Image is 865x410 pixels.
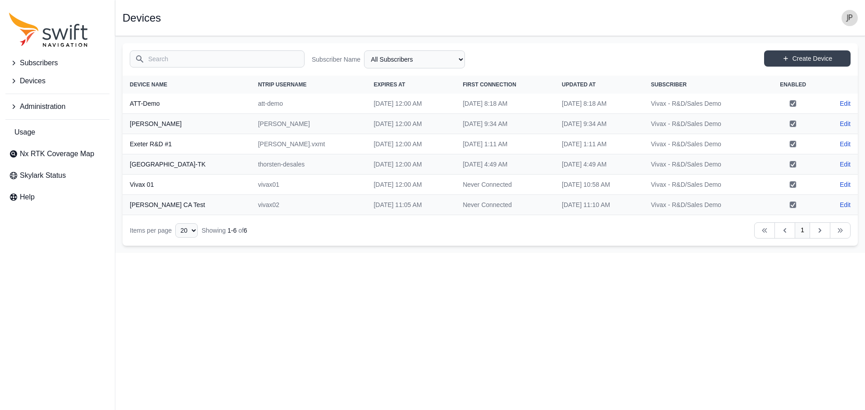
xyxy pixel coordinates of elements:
[455,175,555,195] td: Never Connected
[20,149,94,159] span: Nx RTK Coverage Map
[123,154,251,175] th: [GEOGRAPHIC_DATA]-TK
[20,76,46,86] span: Devices
[251,154,367,175] td: thorsten-desales
[644,114,764,134] td: Vivax - R&D/Sales Demo
[455,154,555,175] td: [DATE] 4:49 AM
[251,175,367,195] td: vivax01
[555,94,644,114] td: [DATE] 8:18 AM
[20,58,58,68] span: Subscribers
[14,127,35,138] span: Usage
[20,101,65,112] span: Administration
[644,175,764,195] td: Vivax - R&D/Sales Demo
[5,188,109,206] a: Help
[366,154,455,175] td: [DATE] 12:00 AM
[366,175,455,195] td: [DATE] 12:00 AM
[373,81,405,88] span: Expires At
[366,134,455,154] td: [DATE] 12:00 AM
[764,50,851,67] a: Create Device
[366,195,455,215] td: [DATE] 11:05 AM
[20,192,35,203] span: Help
[123,195,251,215] th: [PERSON_NAME] CA Test
[455,195,555,215] td: Never Connected
[123,13,161,23] h1: Devices
[840,200,851,209] a: Edit
[251,195,367,215] td: vivax02
[644,154,764,175] td: Vivax - R&D/Sales Demo
[840,140,851,149] a: Edit
[5,54,109,72] button: Subscribers
[764,76,822,94] th: Enabled
[20,170,66,181] span: Skylark Status
[5,123,109,141] a: Usage
[5,167,109,185] a: Skylark Status
[251,114,367,134] td: [PERSON_NAME]
[555,175,644,195] td: [DATE] 10:58 AM
[123,94,251,114] th: ATT-Demo
[123,175,251,195] th: Vivax 01
[644,94,764,114] td: Vivax - R&D/Sales Demo
[795,222,810,239] a: 1
[840,180,851,189] a: Edit
[455,94,555,114] td: [DATE] 8:18 AM
[842,10,858,26] img: user photo
[130,50,305,68] input: Search
[130,227,172,234] span: Items per page
[555,114,644,134] td: [DATE] 9:34 AM
[312,55,360,64] label: Subscriber Name
[228,227,237,234] span: 1 - 6
[175,223,198,238] select: Display Limit
[251,134,367,154] td: [PERSON_NAME].vxmt
[555,195,644,215] td: [DATE] 11:10 AM
[455,114,555,134] td: [DATE] 9:34 AM
[251,76,367,94] th: NTRIP Username
[555,134,644,154] td: [DATE] 1:11 AM
[644,195,764,215] td: Vivax - R&D/Sales Demo
[840,119,851,128] a: Edit
[364,50,465,68] select: Subscriber
[123,114,251,134] th: [PERSON_NAME]
[5,145,109,163] a: Nx RTK Coverage Map
[123,134,251,154] th: Exeter R&D #1
[644,134,764,154] td: Vivax - R&D/Sales Demo
[366,94,455,114] td: [DATE] 12:00 AM
[455,134,555,154] td: [DATE] 1:11 AM
[366,114,455,134] td: [DATE] 12:00 AM
[562,81,596,88] span: Updated At
[644,76,764,94] th: Subscriber
[5,98,109,116] button: Administration
[5,72,109,90] button: Devices
[840,160,851,169] a: Edit
[123,76,251,94] th: Device Name
[201,226,247,235] div: Showing of
[244,227,247,234] span: 6
[463,81,516,88] span: First Connection
[840,99,851,108] a: Edit
[251,94,367,114] td: att-demo
[555,154,644,175] td: [DATE] 4:49 AM
[123,215,858,246] nav: Table navigation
